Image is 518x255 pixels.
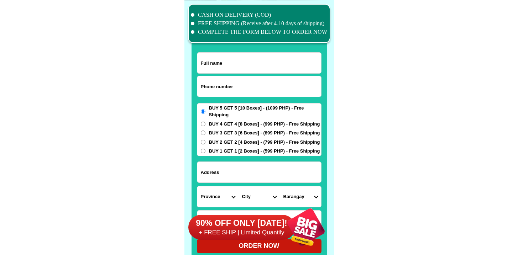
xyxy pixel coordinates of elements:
li: FREE SHIPPING (Receive after 4-10 days of shipping) [191,19,328,28]
span: BUY 2 GET 2 [4 Boxes] - (799 PHP) - Free Shipping [209,139,320,146]
input: Input full_name [197,53,321,73]
span: BUY 3 GET 3 [6 Boxes] - (899 PHP) - Free Shipping [209,129,320,137]
input: BUY 1 GET 1 [2 Boxes] - (599 PHP) - Free Shipping [201,149,205,153]
input: Input address [197,162,321,182]
li: COMPLETE THE FORM BELOW TO ORDER NOW [191,28,328,36]
h6: 90% OFF ONLY [DATE]! [188,218,295,229]
span: BUY 5 GET 5 [10 Boxes] - (1099 PHP) - Free Shipping [209,105,321,118]
input: BUY 2 GET 2 [4 Boxes] - (799 PHP) - Free Shipping [201,140,205,144]
input: BUY 5 GET 5 [10 Boxes] - (1099 PHP) - Free Shipping [201,109,205,114]
select: Select district [239,186,280,207]
input: BUY 3 GET 3 [6 Boxes] - (899 PHP) - Free Shipping [201,131,205,135]
span: BUY 1 GET 1 [2 Boxes] - (599 PHP) - Free Shipping [209,148,320,155]
h6: + FREE SHIP | Limited Quantily [188,229,295,237]
span: BUY 4 GET 4 [8 Boxes] - (999 PHP) - Free Shipping [209,121,320,128]
select: Select commune [280,186,321,207]
select: Select province [197,186,239,207]
li: CASH ON DELIVERY (COD) [191,11,328,19]
input: Input phone_number [197,76,321,97]
input: BUY 4 GET 4 [8 Boxes] - (999 PHP) - Free Shipping [201,122,205,126]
